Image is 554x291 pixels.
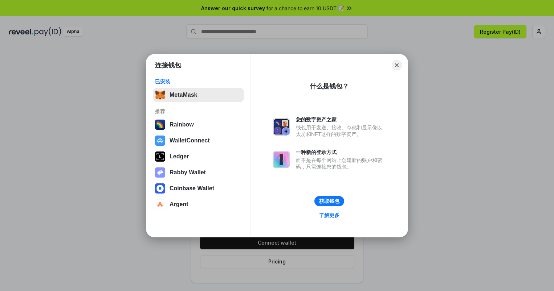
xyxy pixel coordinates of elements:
div: MetaMask [170,92,197,98]
img: svg+xml,%3Csvg%20xmlns%3D%22http%3A%2F%2Fwww.w3.org%2F2000%2Fsvg%22%20fill%3D%22none%22%20viewBox... [273,118,290,136]
img: svg+xml,%3Csvg%20width%3D%2228%22%20height%3D%2228%22%20viewBox%3D%220%200%2028%2028%22%20fill%3D... [155,199,165,209]
div: 推荐 [155,108,242,115]
h1: 连接钱包 [155,61,181,70]
div: 获取钱包 [319,198,339,204]
div: Rainbow [170,121,194,128]
div: WalletConnect [170,137,210,144]
div: 而不是在每个网站上创建新的账户和密码，只需连接您的钱包。 [296,157,386,170]
img: svg+xml,%3Csvg%20xmlns%3D%22http%3A%2F%2Fwww.w3.org%2F2000%2Fsvg%22%20fill%3D%22none%22%20viewBox... [273,151,290,168]
button: 获取钱包 [314,196,344,206]
div: Ledger [170,153,189,160]
div: Coinbase Wallet [170,185,214,192]
img: svg+xml,%3Csvg%20xmlns%3D%22http%3A%2F%2Fwww.w3.org%2F2000%2Fsvg%22%20fill%3D%22none%22%20viewBox... [155,167,165,178]
button: Argent [153,197,244,212]
img: svg+xml,%3Csvg%20xmlns%3D%22http%3A%2F%2Fwww.w3.org%2F2000%2Fsvg%22%20width%3D%2228%22%20height%3... [155,151,165,162]
a: 了解更多 [315,211,344,220]
button: Ledger [153,149,244,164]
button: MetaMask [153,88,244,102]
button: WalletConnect [153,133,244,148]
button: Rabby Wallet [153,165,244,180]
button: Rainbow [153,117,244,132]
img: svg+xml,%3Csvg%20width%3D%22120%22%20height%3D%22120%22%20viewBox%3D%220%200%20120%20120%22%20fil... [155,120,165,130]
div: 什么是钱包？ [310,82,349,91]
img: svg+xml,%3Csvg%20fill%3D%22none%22%20height%3D%2233%22%20viewBox%3D%220%200%2035%2033%22%20width%... [155,90,165,100]
div: 您的数字资产之家 [296,116,386,123]
div: 一种新的登录方式 [296,149,386,155]
div: Argent [170,201,188,208]
div: 了解更多 [319,212,339,219]
div: Rabby Wallet [170,169,206,176]
button: Coinbase Wallet [153,181,244,196]
img: svg+xml,%3Csvg%20width%3D%2228%22%20height%3D%2228%22%20viewBox%3D%220%200%2028%2028%22%20fill%3D... [155,183,165,194]
img: svg+xml,%3Csvg%20width%3D%2228%22%20height%3D%2228%22%20viewBox%3D%220%200%2028%2028%22%20fill%3D... [155,136,165,146]
button: Close [392,60,402,70]
div: 已安装 [155,78,242,85]
div: 钱包用于发送、接收、存储和显示像以太坊和NFT这样的数字资产。 [296,124,386,137]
